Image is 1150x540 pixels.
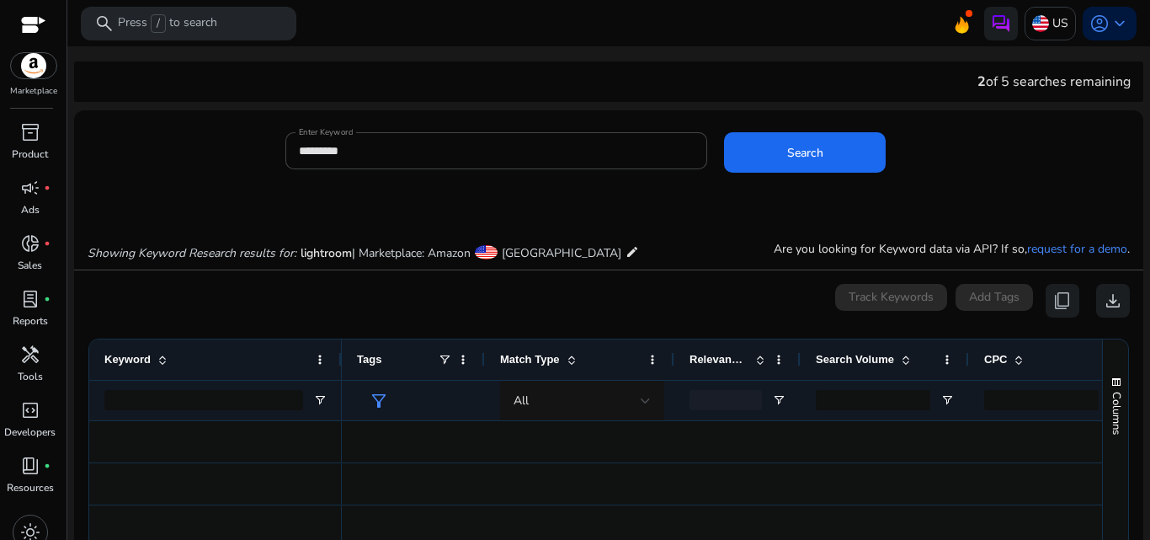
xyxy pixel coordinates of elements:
[787,144,823,162] span: Search
[88,245,296,261] i: Showing Keyword Research results for:
[984,390,1099,410] input: CPC Filter Input
[20,456,40,476] span: book_4
[20,178,40,198] span: campaign
[502,245,621,261] span: [GEOGRAPHIC_DATA]
[977,72,1131,92] div: of 5 searches remaining
[689,353,748,366] span: Relevance Score
[20,400,40,420] span: code_blocks
[1052,8,1068,38] p: US
[21,202,40,217] p: Ads
[500,353,560,366] span: Match Type
[357,353,381,366] span: Tags
[301,245,352,261] span: lightroom
[4,425,56,440] p: Developers
[18,369,43,384] p: Tools
[514,393,529,409] span: All
[44,240,51,247] span: fiber_manual_record
[1089,13,1110,34] span: account_circle
[1110,13,1130,34] span: keyboard_arrow_down
[772,393,785,407] button: Open Filter Menu
[118,14,217,33] p: Press to search
[104,353,151,366] span: Keyword
[724,132,886,173] button: Search
[11,53,56,78] img: amazon.svg
[20,289,40,309] span: lab_profile
[94,13,114,34] span: search
[20,345,40,365] span: handyman
[352,245,471,261] span: | Marketplace: Amazon
[1109,392,1124,435] span: Columns
[940,393,954,407] button: Open Filter Menu
[151,14,166,33] span: /
[44,462,51,469] span: fiber_manual_record
[299,126,353,138] mat-label: Enter Keyword
[10,85,57,98] p: Marketplace
[774,240,1130,258] p: Are you looking for Keyword data via API? If so, .
[816,390,930,410] input: Search Volume Filter Input
[1103,291,1123,311] span: download
[20,233,40,254] span: donut_small
[626,242,639,262] mat-icon: edit
[18,258,42,273] p: Sales
[313,393,327,407] button: Open Filter Menu
[816,353,894,366] span: Search Volume
[1027,241,1127,257] a: request for a demo
[369,391,389,411] span: filter_alt
[7,480,54,495] p: Resources
[13,313,48,329] p: Reports
[44,296,51,302] span: fiber_manual_record
[12,147,48,162] p: Product
[20,122,40,142] span: inventory_2
[1096,284,1130,318] button: download
[44,184,51,191] span: fiber_manual_record
[1032,15,1049,32] img: us.svg
[984,353,1007,366] span: CPC
[104,390,303,410] input: Keyword Filter Input
[977,72,986,91] span: 2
